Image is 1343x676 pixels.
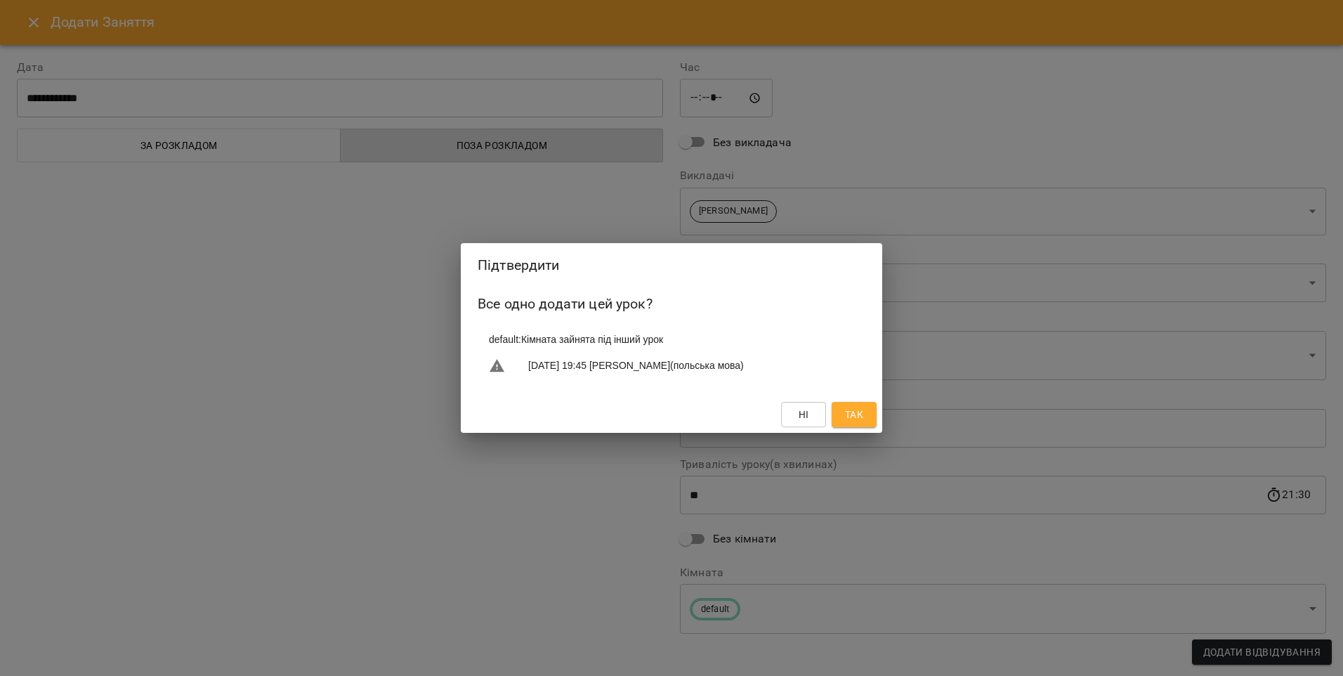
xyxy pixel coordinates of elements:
[845,406,863,423] span: Так
[781,402,826,427] button: Ні
[478,254,865,276] h2: Підтвердити
[478,293,865,315] h6: Все одно додати цей урок?
[832,402,877,427] button: Так
[478,327,865,352] li: default : Кімната зайнята під інший урок
[799,406,809,423] span: Ні
[478,352,865,380] li: [DATE] 19:45 [PERSON_NAME](польська мова)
